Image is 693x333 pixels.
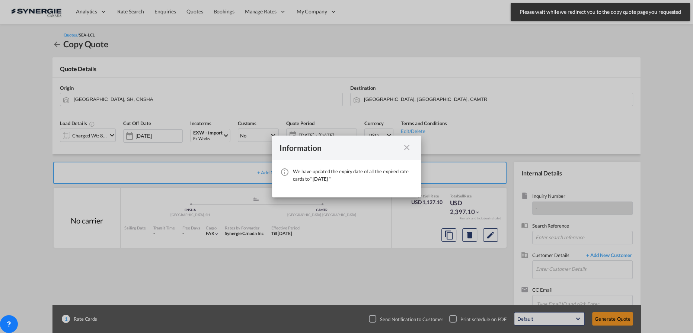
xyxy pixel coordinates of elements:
[280,143,400,152] div: Information
[402,143,411,152] md-icon: icon-close fg-AAA8AD cursor
[293,168,413,183] div: We have updated the expiry date of all the expired rate cards to
[280,168,289,177] md-icon: icon-information-outline
[310,176,330,182] span: " [DATE] "
[517,8,683,16] span: Please wait while we redirect you to the copy quote page you requested
[272,136,421,197] md-dialog: We have ...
